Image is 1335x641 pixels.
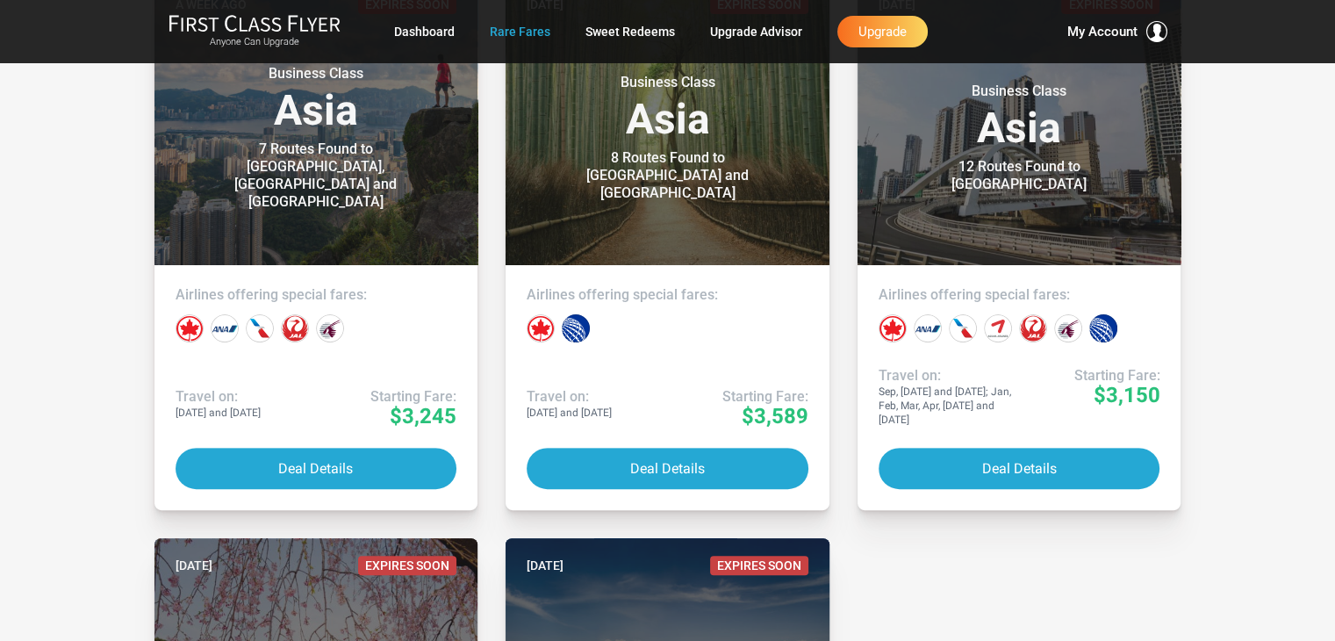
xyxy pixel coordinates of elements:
button: Deal Details [176,448,457,489]
div: American Airlines [949,314,977,342]
a: Upgrade [837,16,928,47]
div: All Nippon Airways [914,314,942,342]
div: Air Canada [176,314,204,342]
div: American Airlines [246,314,274,342]
div: Air Canada [527,314,555,342]
a: First Class FlyerAnyone Can Upgrade [169,14,341,49]
div: United [562,314,590,342]
div: Qatar [1054,314,1082,342]
h4: Airlines offering special fares: [527,286,808,304]
div: United [1089,314,1117,342]
button: My Account [1067,21,1167,42]
div: All Nippon Airways [211,314,239,342]
time: [DATE] [527,556,563,575]
div: Japan Airlines [1019,314,1047,342]
button: Deal Details [879,448,1160,489]
span: Expires Soon [358,556,456,575]
div: 12 Routes Found to [GEOGRAPHIC_DATA] [909,158,1129,193]
small: Business Class [909,83,1129,100]
time: [DATE] [176,556,212,575]
a: Dashboard [394,16,455,47]
small: Anyone Can Upgrade [169,36,341,48]
a: Sweet Redeems [585,16,675,47]
div: 8 Routes Found to [GEOGRAPHIC_DATA] and [GEOGRAPHIC_DATA] [557,149,777,202]
div: Asiana [984,314,1012,342]
div: Japan Airlines [281,314,309,342]
div: 7 Routes Found to [GEOGRAPHIC_DATA], [GEOGRAPHIC_DATA] and [GEOGRAPHIC_DATA] [206,140,426,211]
img: First Class Flyer [169,14,341,32]
h3: Asia [527,74,808,140]
button: Deal Details [527,448,808,489]
h3: Asia [879,83,1160,149]
span: Expires Soon [710,556,808,575]
h3: Asia [176,65,457,132]
a: Rare Fares [490,16,550,47]
a: Upgrade Advisor [710,16,802,47]
div: Air Canada [879,314,907,342]
div: Qatar [316,314,344,342]
h4: Airlines offering special fares: [879,286,1160,304]
small: Business Class [557,74,777,91]
span: My Account [1067,21,1138,42]
small: Business Class [206,65,426,83]
h4: Airlines offering special fares: [176,286,457,304]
